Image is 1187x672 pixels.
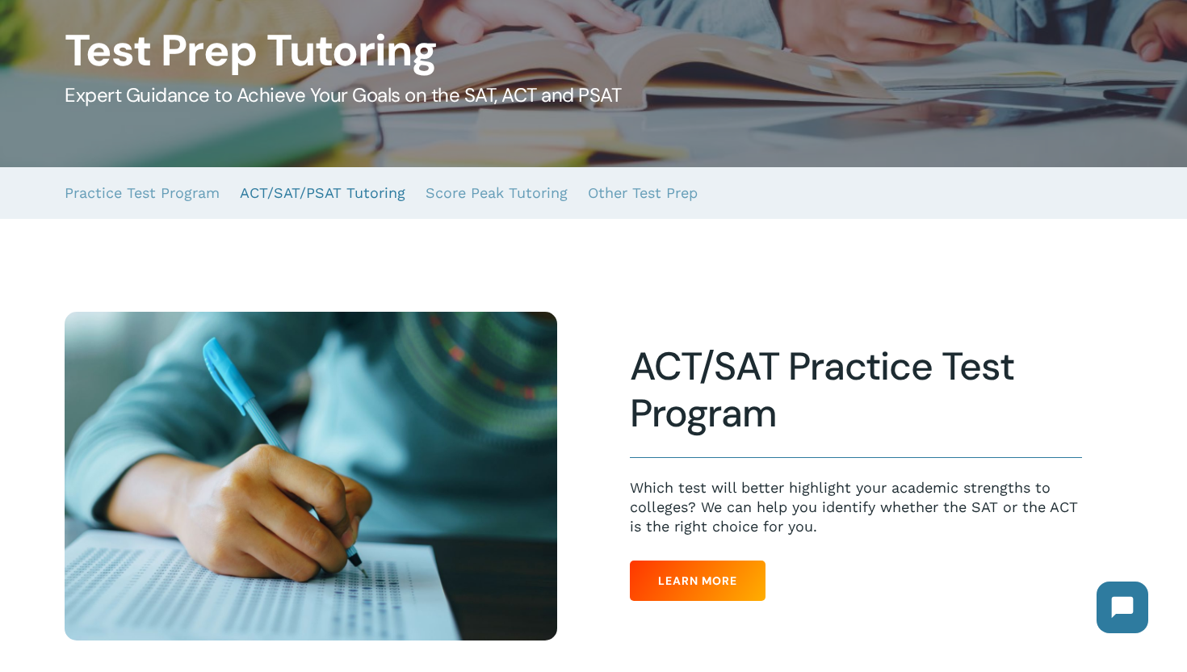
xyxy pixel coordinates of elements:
[65,25,1122,77] h1: Test Prep Tutoring
[240,167,405,219] a: ACT/SAT/PSAT Tutoring
[426,167,568,219] a: Score Peak Tutoring
[1080,565,1164,649] iframe: Chatbot
[65,167,220,219] a: Practice Test Program
[65,312,557,640] img: Test Taking 2
[658,573,737,589] span: Learn More
[588,167,698,219] a: Other Test Prep
[630,478,1082,536] p: Which test will better highlight your academic strengths to colleges? We can help you identify wh...
[630,343,1082,437] h2: ACT/SAT Practice Test Program
[65,82,1122,108] h5: Expert Guidance to Achieve Your Goals on the SAT, ACT and PSAT
[630,561,765,601] a: Learn More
